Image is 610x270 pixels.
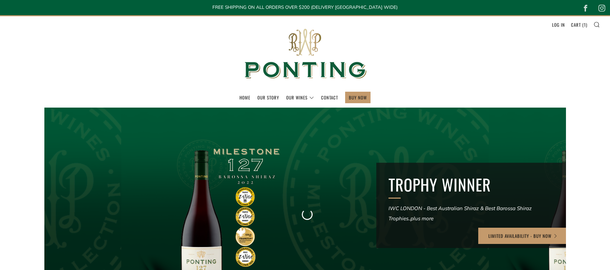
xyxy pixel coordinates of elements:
a: Our Story [257,92,279,103]
a: Contact [321,92,338,103]
a: BUY NOW [349,92,367,103]
img: Ponting Wines [237,16,373,92]
a: Cart (1) [571,19,587,30]
em: IWC LONDON - Best Australian Shiraz & Best Barossa Shiraz Trophies..plus more [388,205,532,222]
a: Our Wines [286,92,314,103]
a: LIMITED AVAILABILITY - BUY NOW [478,228,568,244]
a: Log in [552,19,565,30]
a: Home [239,92,250,103]
h2: TROPHY WINNER [388,175,554,195]
span: 1 [584,21,586,28]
